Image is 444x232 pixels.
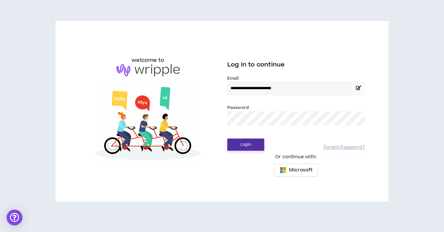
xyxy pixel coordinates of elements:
[289,167,312,174] span: Microsoft
[227,139,264,151] button: Login
[116,64,180,77] img: logo-brand.png
[79,83,217,167] img: Welcome to Wripple
[7,210,22,225] div: Open Intercom Messenger
[274,164,318,177] button: Microsoft
[132,56,164,64] h6: welcome to
[324,144,365,151] a: Forgot Password?
[227,105,249,111] label: Password
[227,61,285,69] span: Log in to continue
[270,153,321,161] span: Or continue with:
[227,75,365,81] label: Email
